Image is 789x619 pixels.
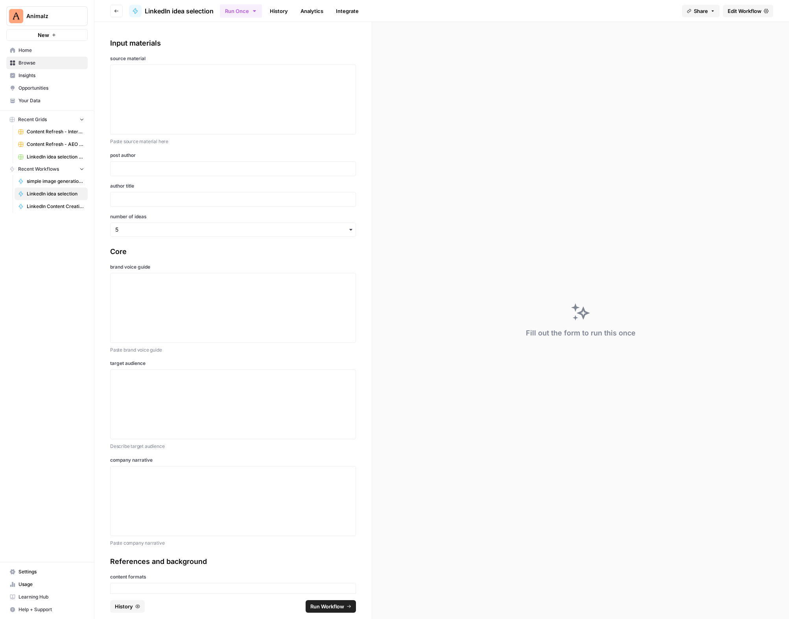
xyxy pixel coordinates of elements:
[15,125,88,138] a: Content Refresh - Internal Links & Meta tags
[15,151,88,163] a: LinkedIn idea selection Grid
[27,153,84,160] span: LinkedIn idea selection Grid
[526,328,636,339] div: Fill out the form to run this once
[27,190,84,197] span: LinkedIn idea selection
[6,591,88,603] a: Learning Hub
[18,593,84,601] span: Learning Hub
[6,114,88,125] button: Recent Grids
[6,82,88,94] a: Opportunities
[694,7,708,15] span: Share
[27,141,84,148] span: Content Refresh - AEO and Keyword improvements
[220,4,262,18] button: Run Once
[27,178,84,185] span: simple image generation nano + gpt
[6,578,88,591] a: Usage
[296,5,328,17] a: Analytics
[145,6,214,16] span: LinkedIn idea selection
[306,600,356,613] button: Run Workflow
[110,457,356,464] label: company narrative
[682,5,720,17] button: Share
[110,346,356,354] p: Paste brand voice guide
[18,116,47,123] span: Recent Grids
[110,246,356,257] div: Core
[110,182,356,190] label: author title
[110,556,356,567] div: References and background
[115,602,133,610] span: History
[26,12,74,20] span: Animalz
[115,226,351,234] input: 5
[6,94,88,107] a: Your Data
[110,38,356,49] div: Input materials
[6,69,88,82] a: Insights
[27,203,84,210] span: LinkedIn Content Creation
[18,97,84,104] span: Your Data
[18,72,84,79] span: Insights
[129,5,214,17] a: LinkedIn idea selection
[15,200,88,213] a: LinkedIn Content Creation
[110,263,356,271] label: brand voice guide
[110,55,356,62] label: source material
[18,47,84,54] span: Home
[27,128,84,135] span: Content Refresh - Internal Links & Meta tags
[110,442,356,450] p: Describe target audience
[18,85,84,92] span: Opportunities
[110,152,356,159] label: post author
[728,7,761,15] span: Edit Workflow
[6,603,88,616] button: Help + Support
[9,9,23,23] img: Animalz Logo
[110,360,356,367] label: target audience
[18,606,84,613] span: Help + Support
[110,138,356,146] p: Paste source material here
[6,566,88,578] a: Settings
[15,188,88,200] a: LinkedIn idea selection
[110,573,356,580] label: content formats
[6,163,88,175] button: Recent Workflows
[331,5,363,17] a: Integrate
[18,581,84,588] span: Usage
[6,57,88,69] a: Browse
[15,138,88,151] a: Content Refresh - AEO and Keyword improvements
[18,59,84,66] span: Browse
[38,31,49,39] span: New
[110,539,356,547] p: Paste company narrative
[6,44,88,57] a: Home
[723,5,773,17] a: Edit Workflow
[6,29,88,41] button: New
[110,600,145,613] button: History
[18,166,59,173] span: Recent Workflows
[18,568,84,575] span: Settings
[110,213,356,220] label: number of ideas
[15,175,88,188] a: simple image generation nano + gpt
[6,6,88,26] button: Workspace: Animalz
[265,5,293,17] a: History
[310,602,344,610] span: Run Workflow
